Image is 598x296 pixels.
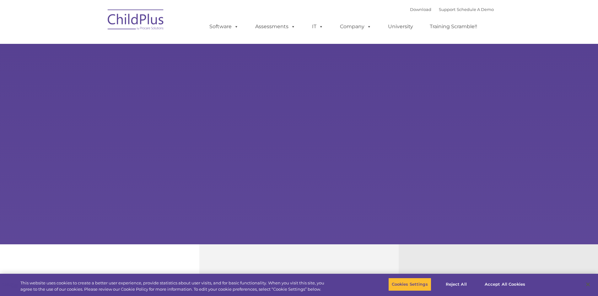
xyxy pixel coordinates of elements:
a: Assessments [249,20,302,33]
button: Cookies Settings [388,278,431,291]
a: Schedule A Demo [457,7,494,12]
font: | [410,7,494,12]
a: IT [306,20,330,33]
img: ChildPlus by Procare Solutions [105,5,167,36]
a: Support [439,7,455,12]
div: This website uses cookies to create a better user experience, provide statistics about user visit... [20,280,329,292]
a: Download [410,7,431,12]
button: Close [581,278,595,291]
a: University [382,20,419,33]
button: Reject All [437,278,476,291]
a: Software [203,20,245,33]
a: Company [334,20,378,33]
a: Training Scramble!! [423,20,483,33]
button: Accept All Cookies [481,278,529,291]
